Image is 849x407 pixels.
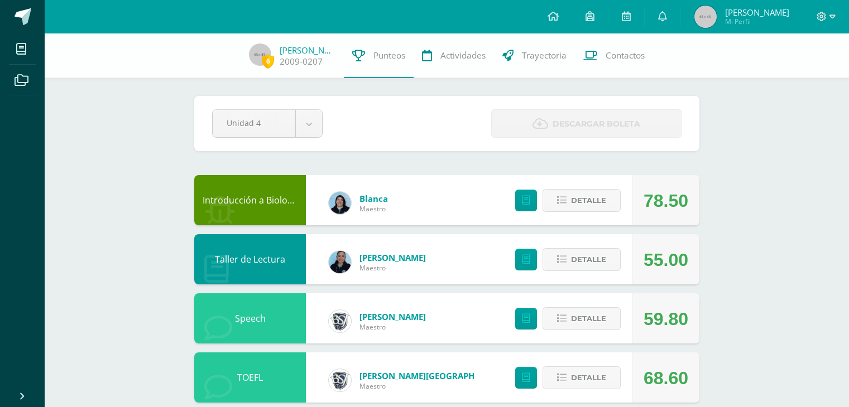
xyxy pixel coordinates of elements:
[213,110,322,137] a: Unidad 4
[644,235,688,285] div: 55.00
[359,322,426,332] span: Maestro
[359,311,426,322] a: [PERSON_NAME]
[280,45,335,56] a: [PERSON_NAME]
[725,7,789,18] span: [PERSON_NAME]
[249,43,271,66] img: 45x45
[543,307,621,330] button: Detalle
[494,33,575,78] a: Trayectoria
[414,33,494,78] a: Actividades
[575,33,653,78] a: Contactos
[344,33,414,78] a: Punteos
[329,192,351,214] img: 6df1b4a1ab8e0111982930b53d21c0fa.png
[359,252,426,263] a: [PERSON_NAME]
[571,249,606,270] span: Detalle
[262,54,274,68] span: 6
[329,310,351,332] img: cf0f0e80ae19a2adee6cb261b32f5f36.png
[522,50,567,61] span: Trayectoria
[359,193,388,204] a: Blanca
[227,110,281,136] span: Unidad 4
[359,381,493,391] span: Maestro
[194,352,306,403] div: TOEFL
[543,189,621,212] button: Detalle
[329,369,351,391] img: 16c3d0cd5e8cae4aecb86a0a5c6f5782.png
[359,370,493,381] a: [PERSON_NAME][GEOGRAPHIC_DATA]
[359,263,426,273] span: Maestro
[373,50,405,61] span: Punteos
[553,110,640,138] span: Descargar boleta
[571,190,606,211] span: Detalle
[280,56,323,67] a: 2009-0207
[571,308,606,329] span: Detalle
[644,353,688,403] div: 68.60
[725,17,789,26] span: Mi Perfil
[359,204,388,214] span: Maestro
[329,251,351,273] img: 9587b11a6988a136ca9b298a8eab0d3f.png
[644,294,688,344] div: 59.80
[543,248,621,271] button: Detalle
[694,6,717,28] img: 45x45
[644,176,688,226] div: 78.50
[194,175,306,225] div: Introducción a Biología
[571,367,606,388] span: Detalle
[543,366,621,389] button: Detalle
[194,234,306,284] div: Taller de Lectura
[606,50,645,61] span: Contactos
[440,50,486,61] span: Actividades
[194,293,306,343] div: Speech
